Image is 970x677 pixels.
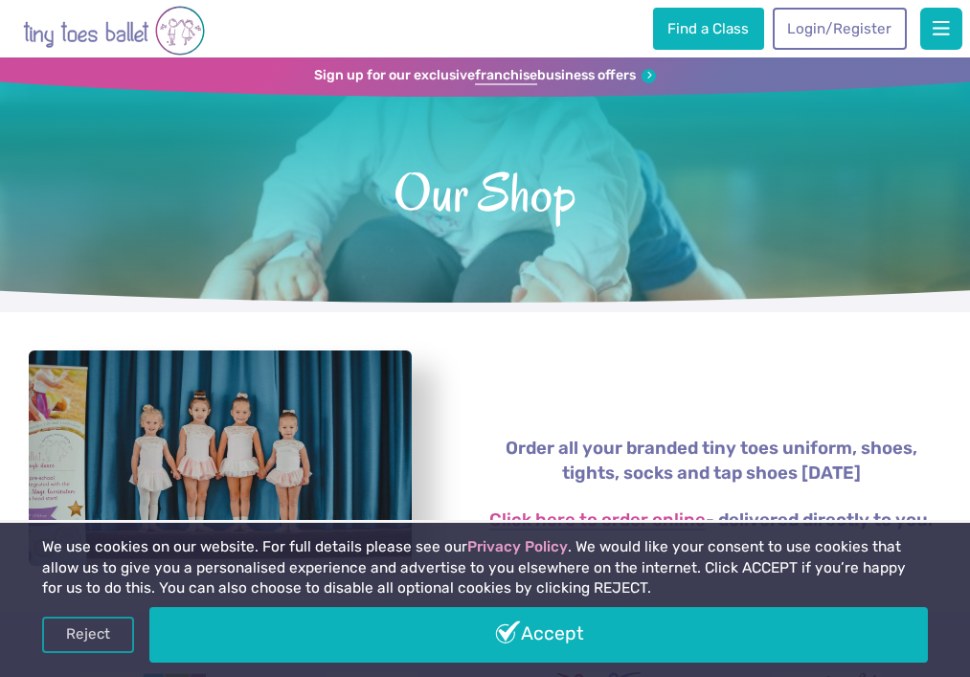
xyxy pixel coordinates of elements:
[42,537,927,599] p: We use cookies on our website. For full details please see our . We would like your consent to us...
[149,607,927,663] a: Accept
[23,4,205,57] img: tiny toes ballet
[773,8,907,50] a: Login/Register
[475,67,537,85] strong: franchise
[42,617,134,653] a: Reject
[29,350,412,566] a: View full-size image
[28,159,942,222] span: Our Shop
[489,511,706,530] a: Click here to order online
[481,437,940,486] p: Order all your branded tiny toes uniform, shoes, tights, socks and tap shoes [DATE]
[481,508,940,533] p: - delivered directly to you.
[467,538,568,555] a: Privacy Policy
[314,67,657,85] a: Sign up for our exclusivefranchisebusiness offers
[653,8,764,50] a: Find a Class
